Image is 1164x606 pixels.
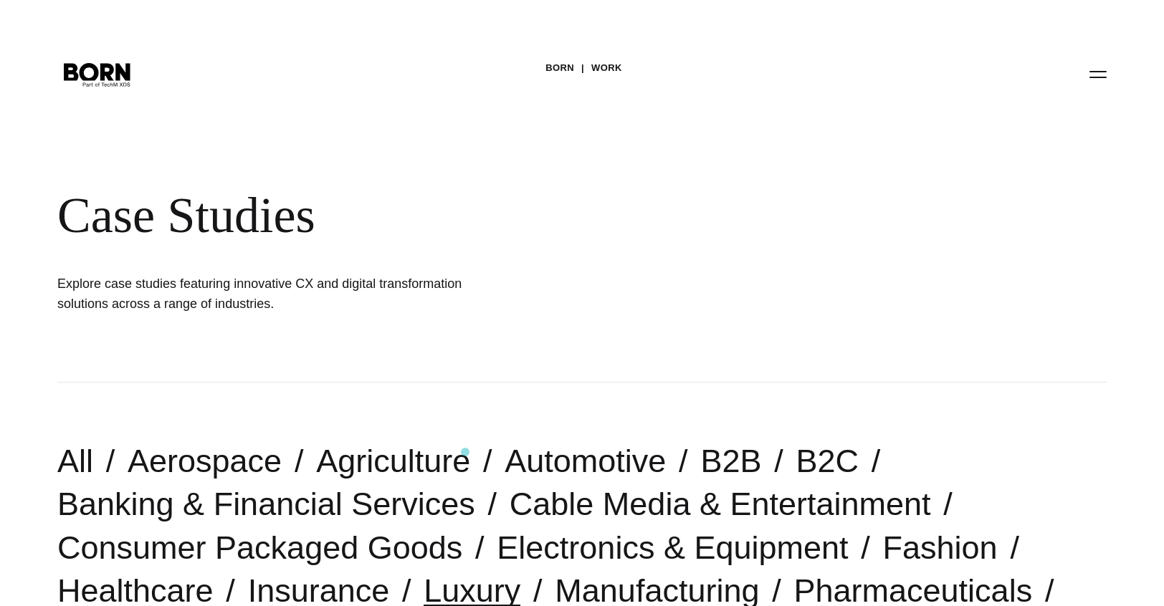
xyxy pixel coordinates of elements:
[510,486,931,522] a: Cable Media & Entertainment
[57,274,487,314] h1: Explore case studies featuring innovative CX and digital transformation solutions across a range ...
[700,443,761,479] a: B2B
[796,443,859,479] a: B2C
[497,529,848,566] a: Electronics & Equipment
[1081,59,1115,89] button: Open
[57,186,874,245] div: Case Studies
[128,443,282,479] a: Aerospace
[545,57,574,79] a: BORN
[57,443,93,479] a: All
[57,486,475,522] a: Banking & Financial Services
[57,529,462,566] a: Consumer Packaged Goods
[505,443,666,479] a: Automotive
[883,529,998,566] a: Fashion
[316,443,470,479] a: Agriculture
[591,57,622,79] a: Work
